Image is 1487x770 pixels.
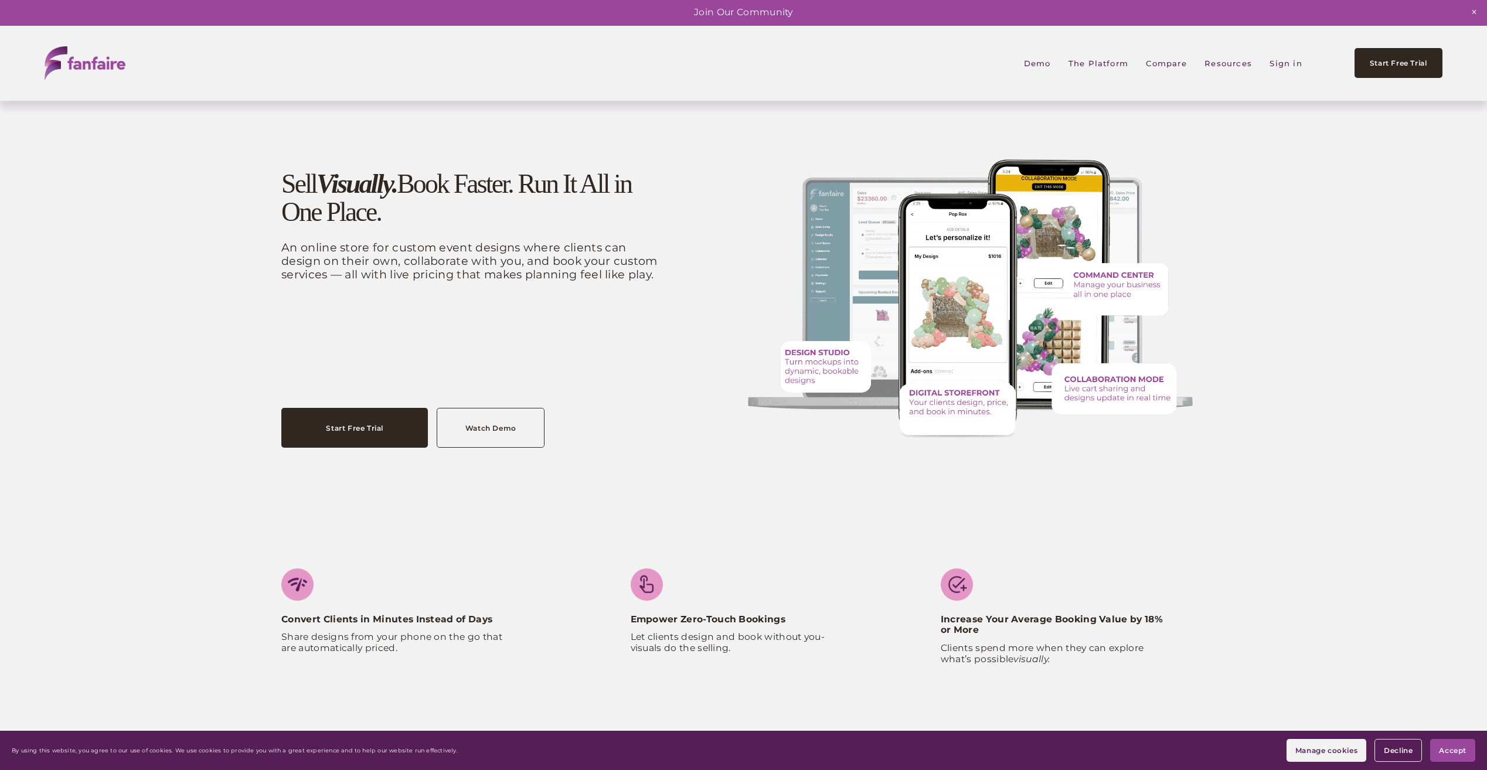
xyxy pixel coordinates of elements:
strong: Convert Clients in Minutes Instead of Days [281,614,492,625]
a: Start Free Trial [1355,48,1442,78]
em: Visually. [317,169,397,199]
span: Resources [1204,51,1252,76]
span: The Platform [1069,51,1128,76]
h1: Sell Book Faster. Run It All in One Place. [281,170,661,227]
span: Manage cookies [1295,746,1357,755]
a: Start Free Trial [281,408,428,448]
span: Accept [1439,746,1466,755]
a: folder dropdown [1204,50,1252,76]
img: fanfaire [45,46,125,80]
p: Let clients design and book without you- visuals do the selling. [631,632,857,653]
p: By using this website, you agree to our use of cookies. We use cookies to provide you with a grea... [12,747,458,754]
a: Compare [1146,50,1186,76]
p: Share designs from your phone on the go that are automatically priced. [281,632,508,653]
button: Accept [1430,739,1475,762]
a: Watch Demo [437,408,545,448]
button: Manage cookies [1287,739,1366,762]
p: An online store for custom event designs where clients can design on their own, collaborate with ... [281,241,661,281]
a: Sign in [1270,50,1302,76]
em: visually. [1013,653,1050,665]
a: folder dropdown [1069,50,1128,76]
p: Clients spend more when they can explore what’s possible [941,643,1167,665]
a: Demo [1024,50,1051,76]
span: Decline [1384,746,1413,755]
strong: Increase Your Average Booking Value by 18% or More [941,614,1165,636]
button: Decline [1374,739,1422,762]
strong: Empower Zero-Touch Bookings [631,614,785,625]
